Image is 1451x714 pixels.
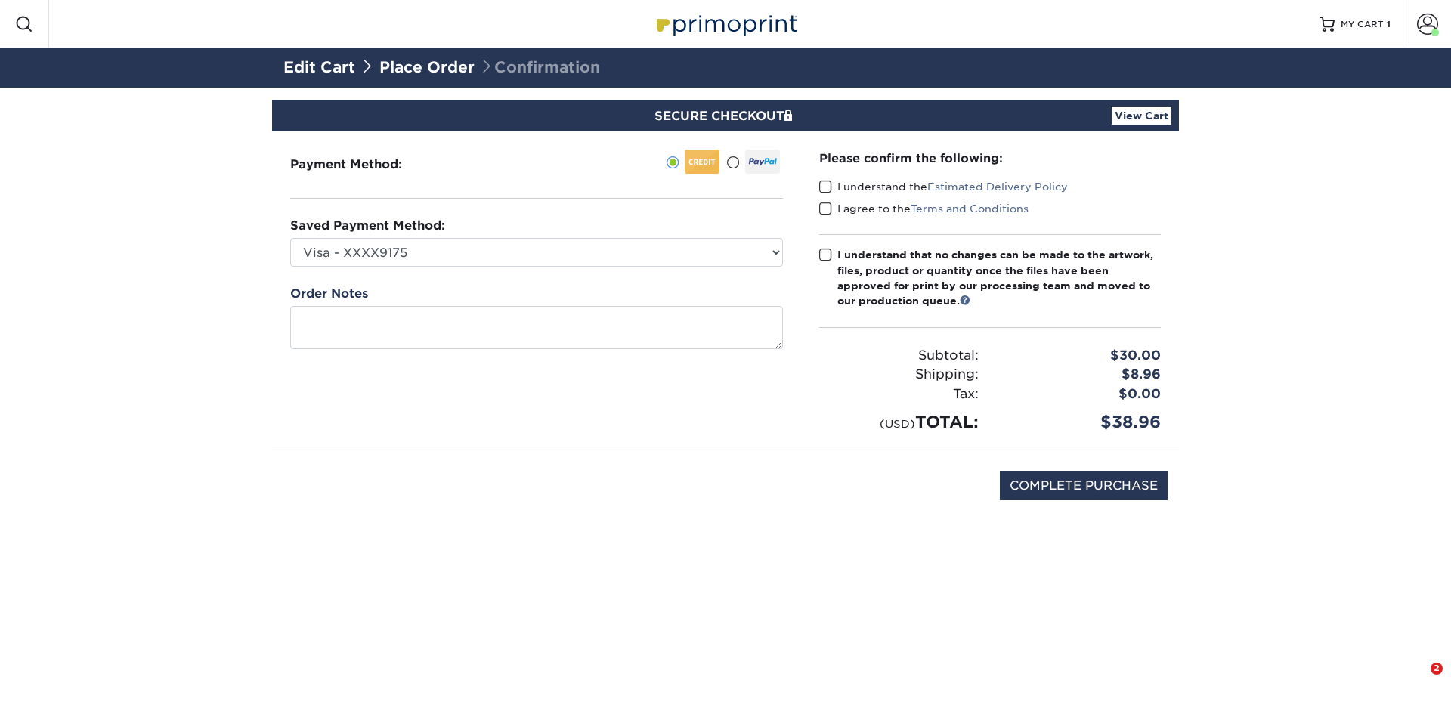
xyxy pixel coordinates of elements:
[990,385,1172,404] div: $0.00
[1000,471,1168,500] input: COMPLETE PURCHASE
[283,471,359,516] img: DigiCert Secured Site Seal
[819,201,1029,216] label: I agree to the
[1431,663,1443,675] span: 2
[808,365,990,385] div: Shipping:
[479,58,600,76] span: Confirmation
[290,157,439,172] h3: Payment Method:
[379,58,475,76] a: Place Order
[290,217,445,235] label: Saved Payment Method:
[1387,19,1391,29] span: 1
[808,410,990,434] div: TOTAL:
[808,385,990,404] div: Tax:
[819,150,1161,167] div: Please confirm the following:
[1112,107,1171,125] a: View Cart
[837,247,1161,309] div: I understand that no changes can be made to the artwork, files, product or quantity once the file...
[654,109,797,123] span: SECURE CHECKOUT
[911,202,1029,215] a: Terms and Conditions
[808,346,990,366] div: Subtotal:
[1400,663,1436,699] iframe: Intercom live chat
[819,179,1068,194] label: I understand the
[283,58,355,76] a: Edit Cart
[650,8,801,40] img: Primoprint
[880,417,915,430] small: (USD)
[1341,18,1384,31] span: MY CART
[927,181,1068,193] a: Estimated Delivery Policy
[990,365,1172,385] div: $8.96
[990,410,1172,434] div: $38.96
[990,346,1172,366] div: $30.00
[290,285,368,303] label: Order Notes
